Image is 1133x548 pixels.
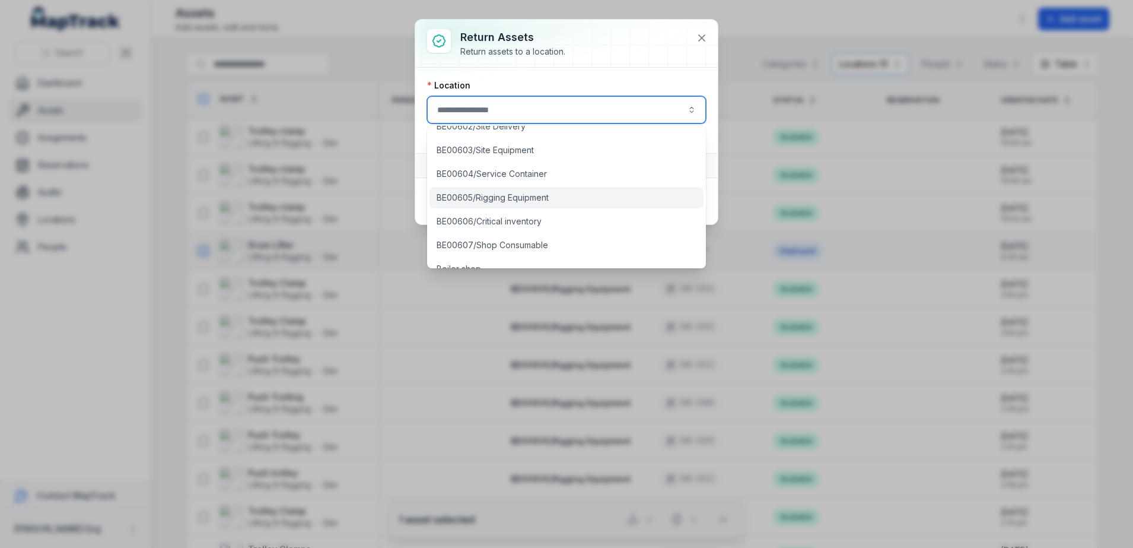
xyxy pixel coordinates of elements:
span: BE00602/Site Delivery [437,121,526,132]
button: Assets1 [415,154,718,178]
span: Boiler shop [437,263,481,275]
span: BE00605/Rigging Equipment [437,192,549,204]
span: BE00607/Shop Consumable [437,239,548,251]
span: BE00603/Site Equipment [437,144,534,156]
span: BE00606/Critical inventory [437,216,542,227]
span: BE00604/Service Container [437,168,547,180]
div: Return assets to a location. [460,46,565,58]
label: Location [427,80,470,91]
h3: Return assets [460,29,565,46]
